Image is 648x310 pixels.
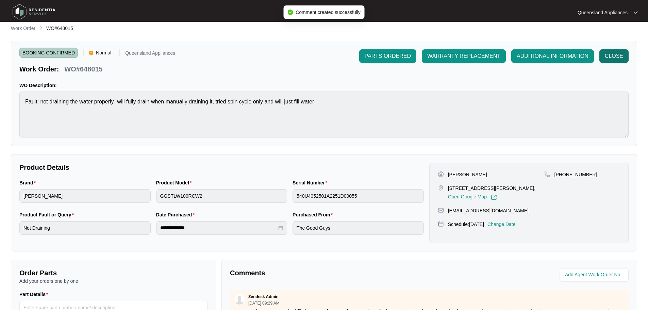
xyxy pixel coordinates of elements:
[517,52,588,60] span: ADDITIONAL INFORMATION
[438,185,444,191] img: map-pin
[293,221,424,235] input: Purchased From
[19,163,424,172] p: Product Details
[19,189,151,203] input: Brand
[448,185,536,192] p: [STREET_ADDRESS][PERSON_NAME],
[19,64,59,74] p: Work Order:
[46,26,73,31] span: WO#648015
[296,10,361,15] span: Comment created successfully
[248,294,279,299] p: Zendesk Admin
[89,51,93,55] img: Vercel Logo
[19,179,38,186] label: Brand
[230,268,425,278] p: Comments
[422,49,506,63] button: WARRANTY REPLACEMENT
[160,224,277,231] input: Date Purchased
[11,25,35,32] p: Work Order
[293,211,335,218] label: Purchased From
[287,10,293,15] span: check-circle
[599,49,629,63] button: CLOSE
[427,52,500,60] span: WARRANTY REPLACEMENT
[19,211,77,218] label: Product Fault or Query
[578,9,628,16] p: Queensland Appliances
[487,221,516,228] p: Change Date
[19,278,207,284] p: Add your orders one by one
[93,48,114,58] span: Normal
[448,221,484,228] p: Schedule: [DATE]
[234,294,245,305] img: user.svg
[19,291,51,298] label: Part Details
[19,48,78,58] span: BOOKING CONFIRMED
[634,11,638,14] img: dropdown arrow
[19,82,629,89] p: WO Description:
[156,211,197,218] label: Date Purchased
[448,207,529,214] p: [EMAIL_ADDRESS][DOMAIN_NAME]
[156,189,287,203] input: Product Model
[365,52,411,60] span: PARTS ORDERED
[438,207,444,213] img: map-pin
[491,194,497,200] img: Link-External
[19,268,207,278] p: Order Parts
[544,171,550,177] img: map-pin
[19,92,629,137] textarea: Fault: not draining the water properly- will fully drain when manually draining it, tried spin cy...
[438,221,444,227] img: map-pin
[156,179,195,186] label: Product Model
[10,25,37,32] a: Work Order
[38,25,44,31] img: chevron-right
[125,51,175,58] p: Queensland Appliances
[10,2,58,22] img: residentia service logo
[293,179,330,186] label: Serial Number
[511,49,594,63] button: ADDITIONAL INFORMATION
[64,64,102,74] p: WO#648015
[554,171,597,178] p: [PHONE_NUMBER]
[448,194,497,200] a: Open Google Map
[248,301,280,305] p: [DATE] 09:29 AM
[19,221,151,235] input: Product Fault or Query
[438,171,444,177] img: user-pin
[565,271,625,279] input: Add Agent Work Order No.
[448,171,487,178] p: [PERSON_NAME]
[293,189,424,203] input: Serial Number
[605,52,623,60] span: CLOSE
[359,49,416,63] button: PARTS ORDERED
